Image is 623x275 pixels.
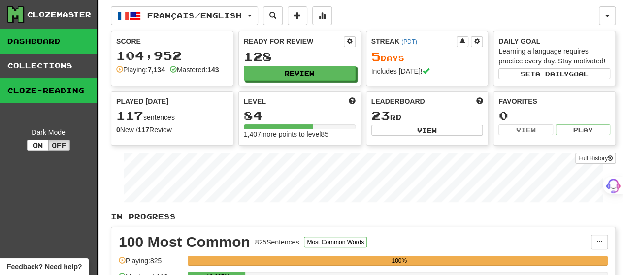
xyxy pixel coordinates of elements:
div: Ready for Review [244,36,344,46]
button: Seta dailygoal [498,68,610,79]
div: 84 [244,109,356,122]
div: Clozemaster [27,10,91,20]
div: 100 Most Common [119,235,250,249]
button: Review [244,66,356,81]
a: Full History [575,153,616,164]
span: 117 [116,108,143,122]
span: Level [244,96,266,106]
div: 825 Sentences [255,237,299,247]
button: Off [48,140,70,151]
div: 1,407 more points to level 85 [244,129,356,139]
span: 23 [371,108,390,122]
div: Daily Goal [498,36,610,46]
div: Streak [371,36,457,46]
div: New / Review [116,125,228,135]
div: 104,952 [116,49,228,61]
p: In Progress [111,212,616,222]
span: Français / English [147,11,242,20]
span: Open feedback widget [7,262,82,272]
button: Most Common Words [304,237,367,247]
button: Add sentence to collection [288,6,307,25]
div: sentences [116,109,228,122]
div: Dark Mode [7,127,90,137]
span: This week in points, UTC [476,96,483,106]
button: View [498,124,553,135]
div: Playing: [116,65,165,75]
strong: 117 [138,126,149,134]
button: View [371,125,483,136]
div: Day s [371,50,483,63]
strong: 0 [116,126,120,134]
a: (PDT) [401,38,417,45]
span: Score more points to level up [349,96,356,106]
div: Includes [DATE]! [371,66,483,76]
div: 0 [498,109,610,122]
div: Favorites [498,96,610,106]
button: On [27,140,49,151]
span: a daily [535,70,569,77]
button: Français/English [111,6,258,25]
strong: 7,134 [148,66,165,74]
div: 128 [244,50,356,62]
div: Learning a language requires practice every day. Stay motivated! [498,46,610,66]
button: Play [556,124,610,135]
button: Search sentences [263,6,283,25]
div: Score [116,36,228,46]
strong: 143 [207,66,219,74]
button: More stats [312,6,332,25]
div: 100% [191,256,608,266]
span: Leaderboard [371,96,425,106]
div: Mastered: [170,65,219,75]
div: Playing: 825 [119,256,183,272]
span: 5 [371,49,381,63]
div: rd [371,109,483,122]
span: Played [DATE] [116,96,168,106]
